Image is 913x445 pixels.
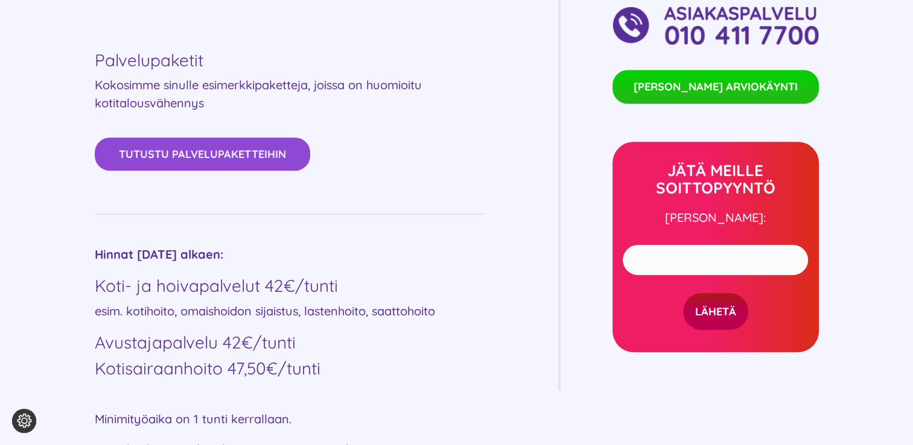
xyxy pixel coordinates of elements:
[95,276,486,296] h4: Koti- ja hoivapalvelut 42€/tunti
[95,358,486,379] h4: Kotisairaanhoito 47,50€/tunti
[634,79,798,95] span: [PERSON_NAME] ARVIOKÄYNTI
[623,239,808,330] form: Yhteydenottolomake
[95,50,486,71] h4: Palvelupaketit
[95,137,310,171] a: Tutustu palvelupaketteihin
[95,302,486,320] p: esim. kotihoito, omaishoidon sijaistus, lastenhoito, saattohoito
[656,160,775,198] strong: JÄTÄ MEILLE SOITTOPYYNTÖ
[612,70,819,104] a: [PERSON_NAME] ARVIOKÄYNTI
[95,332,486,353] h4: Avustajapalvelu 42€/tunti
[119,148,286,160] span: Tutustu palvelupaketteihin
[12,409,36,433] button: Evästeasetukset
[95,76,486,112] p: Kokosimme sinulle esimerkkipaketteja, joissa on huomioitu kotitalousvähennys
[95,247,223,262] strong: Hinnat [DATE] alkaen:
[683,293,748,330] input: LÄHETÄ
[612,209,819,227] p: [PERSON_NAME]:
[95,410,486,428] p: Minimityöaika on 1 tunti kerrallaan.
